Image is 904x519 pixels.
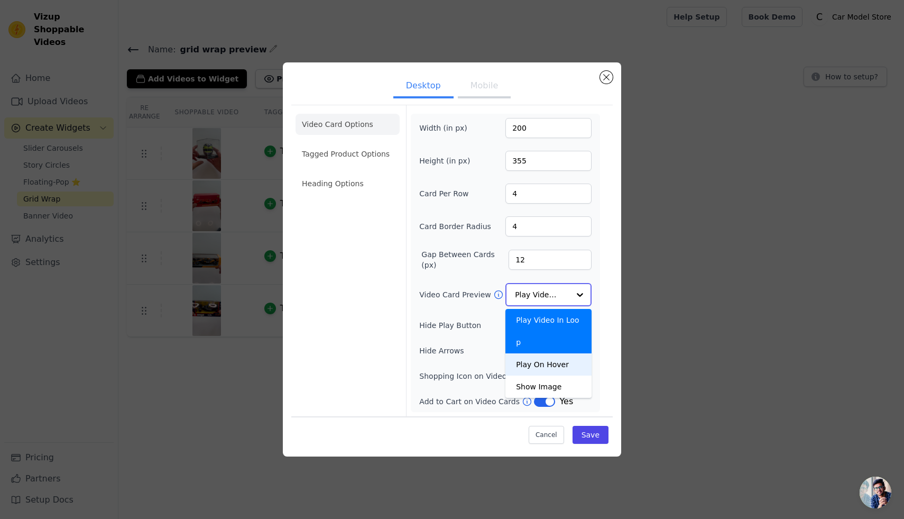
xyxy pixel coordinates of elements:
[419,221,491,232] label: Card Border Radius
[296,173,400,194] li: Heading Options
[505,309,592,353] div: Play Video In Loop
[458,75,511,98] button: Mobile
[421,249,509,270] label: Gap Between Cards (px)
[559,395,573,408] span: Yes
[419,320,534,331] label: Hide Play Button
[419,156,477,166] label: Height (in px)
[419,123,477,133] label: Width (in px)
[419,289,493,300] label: Video Card Preview
[529,426,564,444] button: Cancel
[505,376,592,398] div: Show Image
[600,71,613,84] button: Close modal
[393,75,454,98] button: Desktop
[296,143,400,165] li: Tagged Product Options
[419,371,534,381] label: Shopping Icon on Video Cards
[860,477,891,508] a: Open chat
[505,353,592,376] div: Play On Hover
[296,114,400,135] li: Video Card Options
[419,188,477,199] label: Card Per Row
[573,426,608,444] button: Save
[419,396,522,407] label: Add to Cart on Video Cards
[419,345,534,356] label: Hide Arrows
